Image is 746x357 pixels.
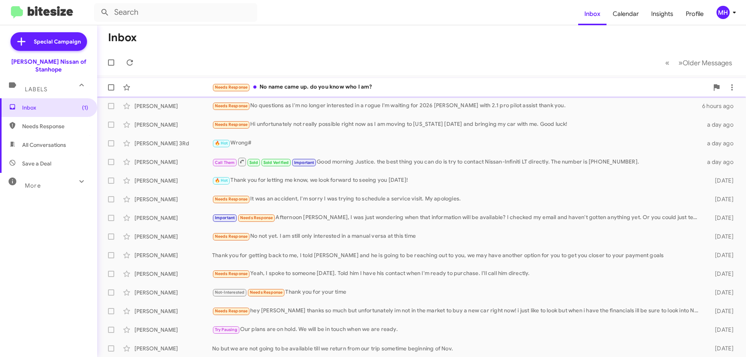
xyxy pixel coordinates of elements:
[212,101,702,110] div: No questions as I'm no longer interested in a rogue I'm waiting for 2026 [PERSON_NAME] with 2.1 p...
[10,32,87,51] a: Special Campaign
[710,6,737,19] button: MH
[212,232,702,241] div: No not yet. I am still only interested in a manual versa at this time
[702,139,740,147] div: a day ago
[702,270,740,278] div: [DATE]
[134,195,212,203] div: [PERSON_NAME]
[212,306,702,315] div: hey [PERSON_NAME] thanks so much but unfortunately im not in the market to buy a new car right no...
[134,158,212,166] div: [PERSON_NAME]
[212,120,702,129] div: Hi unfortunately not really possible right now as I am moving to [US_STATE] [DATE] and bringing m...
[702,214,740,222] div: [DATE]
[134,307,212,315] div: [PERSON_NAME]
[702,345,740,352] div: [DATE]
[82,104,88,111] span: (1)
[212,269,702,278] div: Yeah, I spoke to someone [DATE]. Told him I have his contact when I'm ready to purchase. I'll cal...
[215,271,248,276] span: Needs Response
[22,160,51,167] span: Save a Deal
[702,121,740,129] div: a day ago
[215,234,248,239] span: Needs Response
[212,251,702,259] div: Thank you for getting back to me, I told [PERSON_NAME] and he is going to be reaching out to you,...
[134,270,212,278] div: [PERSON_NAME]
[702,251,740,259] div: [DATE]
[702,233,740,240] div: [DATE]
[22,141,66,149] span: All Conversations
[134,326,212,334] div: [PERSON_NAME]
[215,215,235,220] span: Important
[578,3,607,25] a: Inbox
[702,158,740,166] div: a day ago
[215,178,228,183] span: 🔥 Hot
[134,251,212,259] div: [PERSON_NAME]
[134,289,212,296] div: [PERSON_NAME]
[212,157,702,167] div: Good morning Justice. the best thing you can do is try to contact Nissan-Infiniti LT directly. Th...
[215,197,248,202] span: Needs Response
[716,6,730,19] div: MH
[134,214,212,222] div: [PERSON_NAME]
[134,139,212,147] div: [PERSON_NAME] 3Rd
[25,86,47,93] span: Labels
[263,160,289,165] span: Sold Verified
[212,139,702,148] div: Wrong#
[702,177,740,185] div: [DATE]
[249,160,258,165] span: Sold
[212,325,702,334] div: Our plans are on hold. We will be in touch when we are ready.
[661,55,737,71] nav: Page navigation example
[215,290,245,295] span: Not-Interested
[215,308,248,313] span: Needs Response
[665,58,669,68] span: «
[212,345,702,352] div: No but we are not going to be available till we return from our trip sometime beginning of Nov.
[678,58,683,68] span: »
[212,288,702,297] div: Thank you for your time
[212,195,702,204] div: It was an accident, I'm sorry I was trying to schedule a service visit. My apologies.
[215,122,248,127] span: Needs Response
[22,104,88,111] span: Inbox
[134,121,212,129] div: [PERSON_NAME]
[215,160,235,165] span: Call Them
[22,122,88,130] span: Needs Response
[25,182,41,189] span: More
[702,307,740,315] div: [DATE]
[702,195,740,203] div: [DATE]
[215,141,228,146] span: 🔥 Hot
[108,31,137,44] h1: Inbox
[94,3,257,22] input: Search
[680,3,710,25] a: Profile
[645,3,680,25] a: Insights
[215,85,248,90] span: Needs Response
[607,3,645,25] a: Calendar
[212,213,702,222] div: Afternoon [PERSON_NAME], I was just wondering when that information will be available? I checked ...
[212,176,702,185] div: Thank you for letting me know, we look forward to seeing you [DATE]!
[683,59,732,67] span: Older Messages
[34,38,81,45] span: Special Campaign
[674,55,737,71] button: Next
[250,290,283,295] span: Needs Response
[134,177,212,185] div: [PERSON_NAME]
[215,327,237,332] span: Try Pausing
[702,102,740,110] div: 6 hours ago
[661,55,674,71] button: Previous
[240,215,273,220] span: Needs Response
[702,289,740,296] div: [DATE]
[134,345,212,352] div: [PERSON_NAME]
[702,326,740,334] div: [DATE]
[134,102,212,110] div: [PERSON_NAME]
[215,103,248,108] span: Needs Response
[212,83,709,92] div: No name came up. do you know who I am?
[294,160,314,165] span: Important
[134,233,212,240] div: [PERSON_NAME]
